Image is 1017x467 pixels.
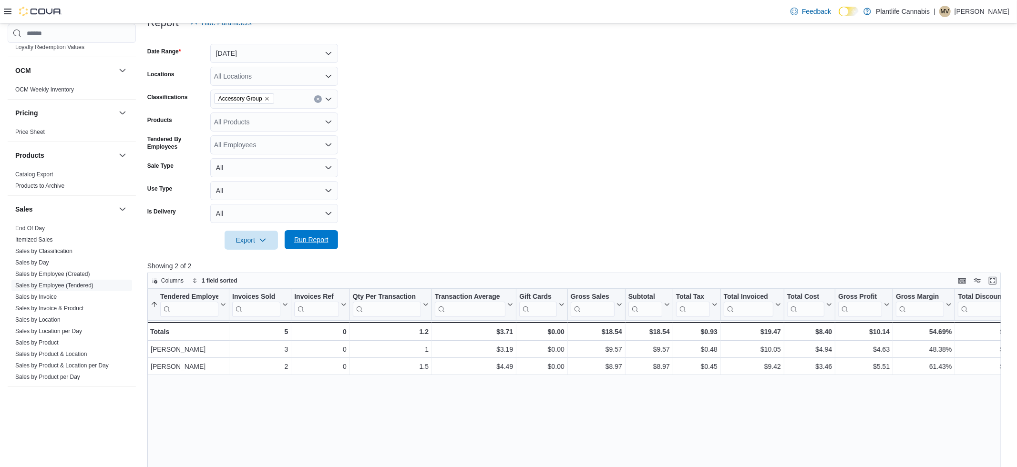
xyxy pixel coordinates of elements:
div: $0.00 [958,326,1017,337]
button: Export [225,231,278,250]
div: Gift Card Sales [519,293,557,317]
p: | [934,6,935,17]
label: Tendered By Employees [147,135,206,151]
span: Loyalty Redemption Values [15,43,84,51]
div: Invoices Sold [232,293,280,302]
a: Itemized Sales [15,236,53,243]
div: Tendered Employee [160,293,218,317]
button: Enter fullscreen [987,275,998,286]
div: $0.00 [519,344,565,355]
span: Columns [161,277,184,284]
img: Cova [19,7,62,16]
button: Invoices Ref [294,293,346,317]
p: Showing 2 of 2 [147,261,1009,271]
div: OCM [8,84,136,99]
button: All [210,158,338,177]
div: $4.63 [838,344,890,355]
div: Total Cost [787,293,824,317]
button: All [210,204,338,223]
div: $19.47 [724,326,781,337]
label: Locations [147,71,175,78]
div: 2 [232,361,288,372]
button: Open list of options [325,118,332,126]
div: Qty Per Transaction [352,293,421,302]
div: $18.54 [628,326,670,337]
div: Total Cost [787,293,824,302]
div: Total Tax [676,293,710,317]
div: $0.48 [676,344,718,355]
button: Total Tax [676,293,718,317]
div: Transaction Average [435,293,505,302]
a: Sales by Invoice & Product [15,305,83,312]
div: 5 [232,326,288,337]
a: End Of Day [15,225,45,232]
div: $0.00 [958,361,1017,372]
div: Michael Vincent [939,6,951,17]
span: Export [230,231,272,250]
div: 0 [294,344,346,355]
button: OCM [117,65,128,76]
p: Plantlife Cannabis [876,6,930,17]
button: Sales [117,203,128,215]
input: Dark Mode [839,7,859,17]
div: Tendered Employee [160,293,218,302]
div: $9.42 [724,361,781,372]
div: 61.43% [896,361,952,372]
div: $5.51 [838,361,890,372]
button: Tendered Employee [151,293,226,317]
div: Subtotal [628,293,662,317]
a: Sales by Employee (Tendered) [15,282,93,289]
h3: OCM [15,66,31,75]
label: Sale Type [147,162,174,170]
div: Transaction Average [435,293,505,317]
span: Sales by Classification [15,247,72,255]
button: Qty Per Transaction [352,293,428,317]
span: Sales by Invoice [15,293,57,301]
div: Gross Margin [896,293,944,317]
button: Gross Margin [896,293,952,317]
div: Gross Profit [838,293,882,317]
div: $3.71 [435,326,513,337]
button: Total Invoiced [724,293,781,317]
div: $8.97 [628,361,670,372]
button: Run Report [285,230,338,249]
span: Sales by Employee (Created) [15,270,90,278]
span: Sales by Day [15,259,49,266]
span: Sales by Product per Day [15,373,80,381]
button: Transaction Average [435,293,513,317]
div: $0.00 [958,344,1017,355]
div: Total Invoiced [724,293,773,302]
div: 1.2 [352,326,428,337]
div: Pricing [8,126,136,142]
span: Itemized Sales [15,236,53,244]
button: Display options [972,275,983,286]
span: Run Report [294,235,329,244]
a: OCM Weekly Inventory [15,86,74,93]
div: 48.38% [896,344,952,355]
button: Columns [148,275,187,286]
button: Pricing [117,107,128,119]
div: $9.57 [571,344,622,355]
div: Totals [150,326,226,337]
span: Sales by Product & Location per Day [15,362,109,369]
div: Gross Sales [571,293,615,317]
div: Qty Per Transaction [352,293,421,317]
span: 1 field sorted [202,277,237,284]
div: Subtotal [628,293,662,302]
div: $3.46 [787,361,832,372]
div: 0 [294,361,346,372]
p: [PERSON_NAME] [955,6,1009,17]
a: Sales by Product & Location [15,351,87,357]
div: [PERSON_NAME] [151,361,226,372]
h3: Products [15,151,44,160]
span: Sales by Employee (Tendered) [15,282,93,289]
span: Sales by Location [15,316,61,324]
div: Invoices Sold [232,293,280,317]
span: Catalog Export [15,171,53,178]
label: Is Delivery [147,208,176,215]
div: Total Invoiced [724,293,773,317]
a: Sales by Day [15,259,49,266]
button: [DATE] [210,44,338,63]
span: Price Sheet [15,128,45,136]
